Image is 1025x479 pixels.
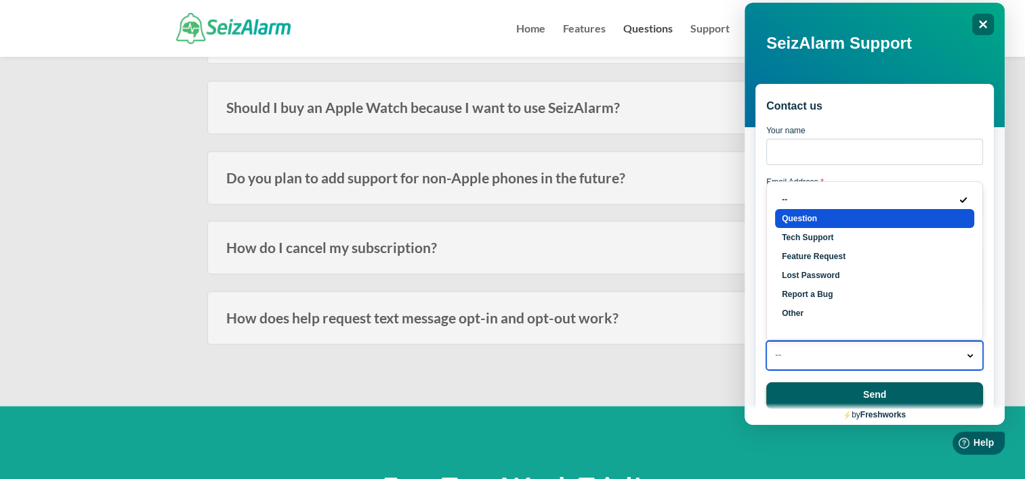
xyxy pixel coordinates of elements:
h3: Should I buy an Apple Watch because I want to use SeizAlarm? [226,100,799,114]
iframe: Help widget launcher [904,426,1010,464]
a: Features [563,24,606,57]
h3: How do I cancel my subscription? [226,240,799,254]
iframe: Help widget [745,3,1005,425]
img: SeizAlarm [176,13,291,43]
a: Support [690,24,730,57]
h3: Do you plan to add support for non-Apple phones in the future? [226,170,799,185]
a: Home [516,24,545,57]
a: Questions [623,24,673,57]
h3: How does help request text message opt-in and opt-out work? [226,311,799,325]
